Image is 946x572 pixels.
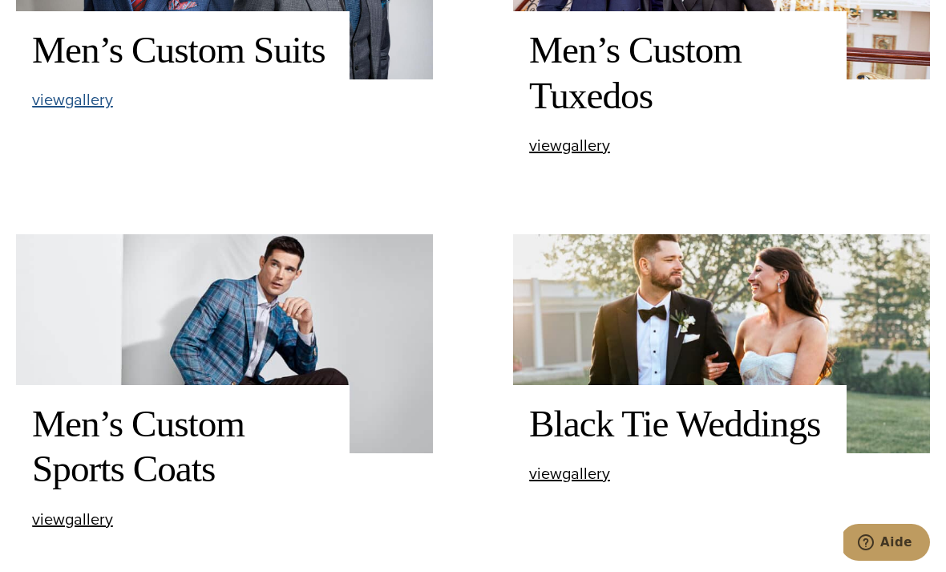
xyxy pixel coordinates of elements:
span: view gallery [529,461,610,485]
h2: Men’s Custom Sports Coats [32,401,334,492]
h2: Men’s Custom Tuxedos [529,27,831,118]
a: viewgallery [32,511,113,528]
img: Client in blue bespoke Loro Piana sportscoat, white shirt. [16,234,433,453]
h2: Black Tie Weddings [529,401,831,447]
a: viewgallery [529,465,610,482]
span: view gallery [32,87,113,112]
img: Bride & groom outside. Bride wearing low cut wedding dress. Groom wearing wedding tuxedo by Zegna. [513,234,930,453]
a: viewgallery [32,91,113,108]
h2: Men’s Custom Suits [32,27,334,73]
span: view gallery [32,507,113,531]
iframe: Ouvre un widget dans lequel vous pouvez chatter avec l’un de nos agents [843,524,930,564]
span: view gallery [529,133,610,157]
a: viewgallery [529,137,610,154]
